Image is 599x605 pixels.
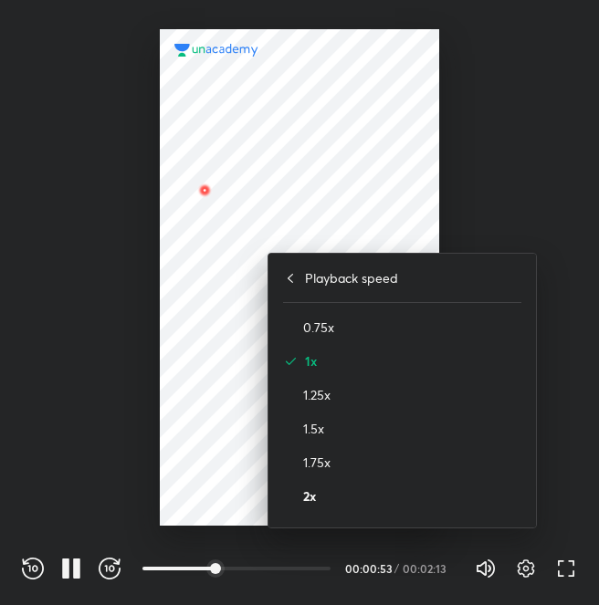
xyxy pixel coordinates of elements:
h4: 0.75x [303,318,521,337]
h4: 1.25x [303,385,521,404]
h4: 1x [305,351,521,370]
h4: 1.5x [303,419,521,438]
img: activeRate.6640ab9b.svg [283,354,298,369]
h4: 2x [303,486,521,506]
h4: Playback speed [305,268,398,287]
h4: 1.75x [303,453,521,472]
